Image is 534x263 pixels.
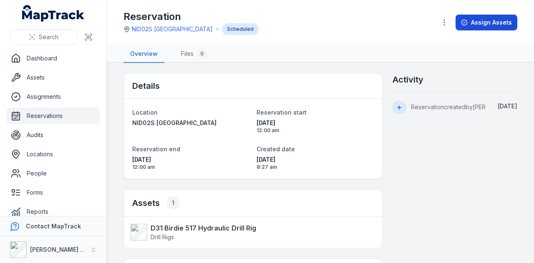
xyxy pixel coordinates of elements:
strong: [PERSON_NAME] Group [30,246,98,253]
span: [DATE] [132,155,250,164]
span: 12:00 am [132,164,250,170]
button: Search [10,29,77,45]
a: Forms [7,184,100,201]
a: Reports [7,203,100,220]
time: 12/09/2025, 8:27:12 am [257,155,374,170]
div: 1 [166,196,180,210]
span: Reservation start [257,109,307,116]
a: Dashboard [7,50,100,67]
a: Locations [7,146,100,163]
h1: Reservation [123,10,259,23]
button: Assign Assets [456,15,517,30]
span: [DATE] [257,155,374,164]
a: NID02S [GEOGRAPHIC_DATA] [132,119,250,127]
span: 12:00 am [257,127,374,134]
span: [DATE] [498,103,517,110]
a: NID02S [GEOGRAPHIC_DATA] [132,25,213,33]
span: [DATE] [257,119,374,127]
a: Reservations [7,108,100,124]
a: D31 Birdie 517 Hydraulic Drill RigDrill Rigs [131,223,367,241]
span: Drill Rigs [151,233,174,240]
strong: D31 Birdie 517 Hydraulic Drill Rig [151,223,256,233]
span: Reservation end [132,145,180,153]
span: Created date [257,145,295,153]
h2: Activity [393,74,423,85]
div: Scheduled [222,23,259,35]
div: 0 [197,49,207,59]
time: 15/09/2025, 12:00:00 am [257,119,374,134]
span: Location [132,109,158,116]
a: Audits [7,127,100,143]
a: Overview [123,45,164,63]
span: Search [39,33,58,41]
strong: Contact MapTrack [26,223,81,230]
a: Assignments [7,88,100,105]
span: NID02S [GEOGRAPHIC_DATA] [132,119,217,126]
a: Files0 [174,45,214,63]
time: 22/09/2025, 12:00:00 am [132,155,250,170]
time: 12/09/2025, 8:27:12 am [498,103,517,110]
a: Assets [7,69,100,86]
a: People [7,165,100,182]
span: 8:27 am [257,164,374,170]
span: Reservation created by [PERSON_NAME] [411,103,519,110]
a: MapTrack [22,5,85,22]
h2: Assets [132,196,180,210]
h2: Details [132,80,160,92]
